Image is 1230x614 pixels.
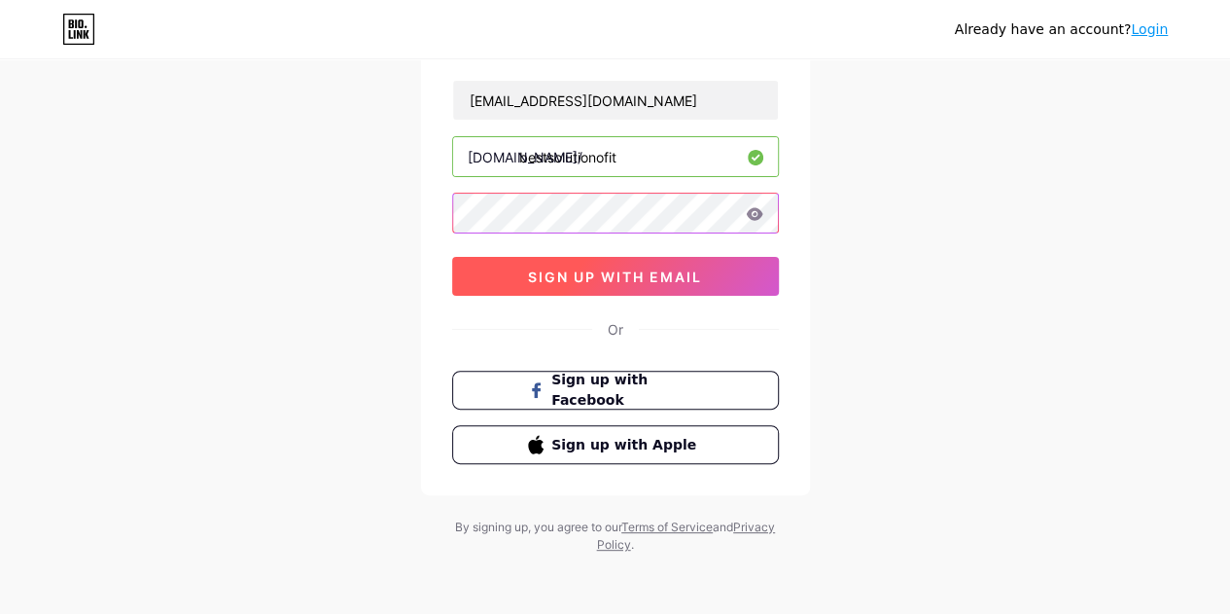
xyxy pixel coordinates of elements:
[551,370,702,411] span: Sign up with Facebook
[621,520,713,534] a: Terms of Service
[608,319,623,340] div: Or
[1131,21,1168,37] a: Login
[468,147,582,167] div: [DOMAIN_NAME]/
[955,19,1168,40] div: Already have an account?
[452,257,779,296] button: sign up with email
[551,435,702,455] span: Sign up with Apple
[450,519,781,554] div: By signing up, you agree to our and .
[528,269,702,285] span: sign up with email
[452,425,779,464] button: Sign up with Apple
[452,371,779,410] button: Sign up with Facebook
[453,81,778,120] input: Email
[453,137,778,176] input: username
